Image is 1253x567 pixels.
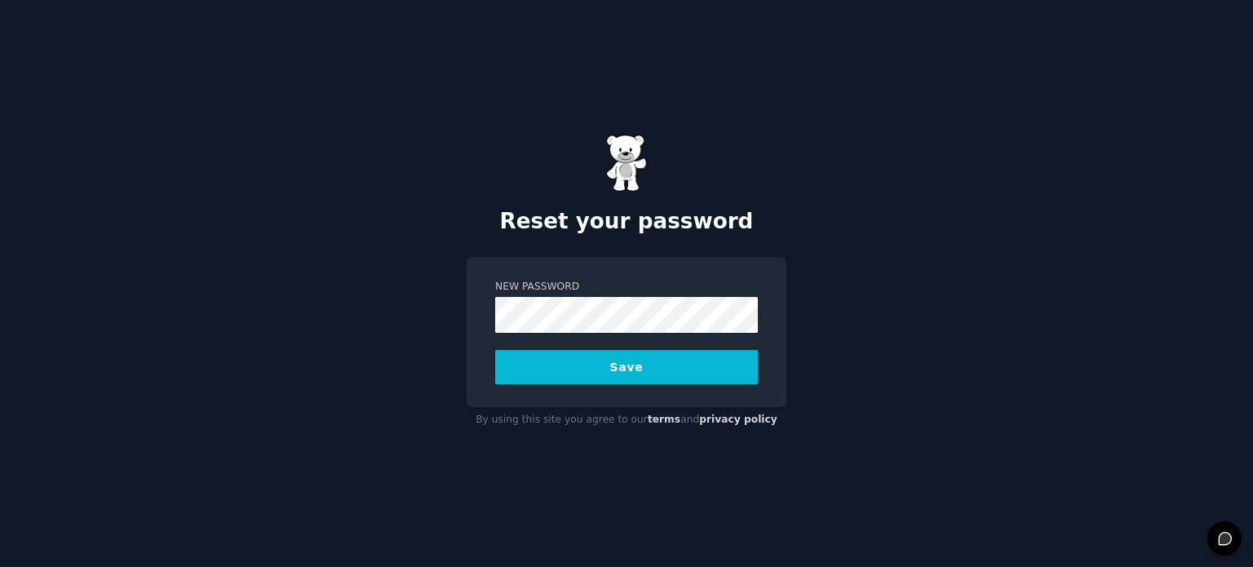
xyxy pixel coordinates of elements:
button: Save [495,350,758,384]
a: privacy policy [699,414,777,425]
h2: Reset your password [467,209,786,235]
label: New Password [495,280,758,295]
img: Gummy Bear [606,135,647,192]
div: By using this site you agree to our and [467,407,786,433]
a: terms [648,414,680,425]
